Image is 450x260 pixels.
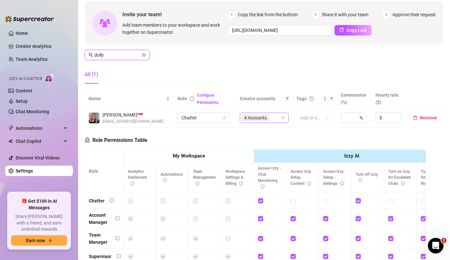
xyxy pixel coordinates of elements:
span: Team Management [193,169,216,186]
a: Chat Monitoring [16,109,49,114]
div: All (1) [85,71,98,78]
span: Share it with your team [322,11,368,18]
span: info-circle [196,182,199,185]
span: Copy Link [347,28,367,33]
span: Access Izzy - Chat Monitoring [258,166,281,189]
span: Analytics Dashboard [128,169,147,186]
span: filter [330,97,334,101]
span: Automations [16,123,62,133]
img: AI Chatter [45,73,55,83]
span: 2 [312,11,319,18]
a: Discover Viral Videos [16,155,60,160]
span: search [89,53,93,57]
span: Turn off Izzy [356,172,378,183]
span: question-circle [309,96,314,101]
th: Hourly rate ($) [372,89,406,109]
span: Chat Copilot [16,136,62,146]
span: 4 Accounts [244,114,267,121]
span: info-circle [163,178,167,182]
span: Tags [296,95,307,102]
span: info-circle [115,236,120,240]
span: arrow-right [48,238,52,243]
a: Content [16,88,32,93]
span: info-circle [130,182,134,185]
span: info-circle [401,182,405,185]
img: logo-BBDzfeDw.svg [5,16,54,22]
img: Chat Copilot [8,139,13,144]
button: Earn nowarrow-right [11,235,67,246]
span: Chatter [182,113,226,123]
span: lock [85,137,90,143]
span: info-circle [358,178,362,182]
th: Name [85,89,174,109]
span: Invite your team! [122,10,228,19]
th: Role [85,150,124,193]
span: Access Izzy Setup - Settings [323,169,344,186]
span: info-circle [116,254,121,258]
a: Creator Analytics [16,41,68,51]
a: Settings [16,168,33,173]
span: Turn on Izzy for Time Wasters [421,169,443,186]
img: Dolly Faith Lou Hildore [89,113,100,123]
span: Name [89,95,165,102]
span: Izzy AI Chatter [9,76,42,82]
span: Copy the link from the bottom [238,11,298,18]
span: Workspace Settings & Billing [225,169,245,186]
span: Approve their request [392,11,436,18]
span: info-circle [340,182,344,185]
strong: My Workspace [173,153,205,159]
span: Turn on Izzy for Escalated Chats [388,169,411,186]
div: Supervisor [89,253,111,260]
span: delete [413,116,417,120]
span: Role [178,96,187,101]
span: 3 [383,11,390,18]
span: Share [PERSON_NAME] with a friend, and earn unlimited rewards [11,213,67,233]
span: Creator accounts [240,95,283,102]
span: info-circle [307,182,311,185]
span: [PERSON_NAME] 🇸🇬 [102,111,164,118]
span: info-circle [115,216,120,221]
button: close-circle [142,53,146,57]
span: 4 Accounts [241,114,270,122]
span: Add team members to your workspace and work together on Supercreator. [122,21,225,36]
iframe: Intercom live chat [428,238,443,253]
span: 1 [228,11,235,18]
button: Remove [410,114,440,122]
input: Search members [94,51,141,59]
div: Chatter [89,197,104,204]
span: Access Izzy Setup - Content [291,169,311,186]
span: info-circle [190,96,194,101]
th: Commission (%) [337,89,372,109]
span: Automations [160,172,183,183]
span: lock [222,116,226,120]
span: info-circle [261,185,265,188]
span: Earn now [26,238,45,243]
button: Copy Link [334,25,372,35]
span: filter [328,94,335,103]
a: Team Analytics [16,57,48,62]
a: Home [16,31,28,36]
span: team [281,116,285,120]
a: Setup [16,99,28,104]
span: [EMAIL_ADDRESS][DOMAIN_NAME] [102,118,164,125]
span: 🎁 Get $100 in AI Messages [11,198,67,211]
span: info-circle [239,182,243,185]
a: Configure Permissions [197,93,218,105]
span: filter [285,97,289,101]
span: copy [339,28,344,32]
span: info-circle [110,198,114,203]
span: filter [284,94,291,103]
div: Account Manager [89,212,110,226]
span: Remove [420,115,437,120]
strong: Izzy AI [344,153,359,159]
h5: Role Permissions Table [85,136,147,144]
div: Team Manager [89,231,110,246]
span: thunderbolt [8,126,14,131]
span: 1 [441,238,446,243]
